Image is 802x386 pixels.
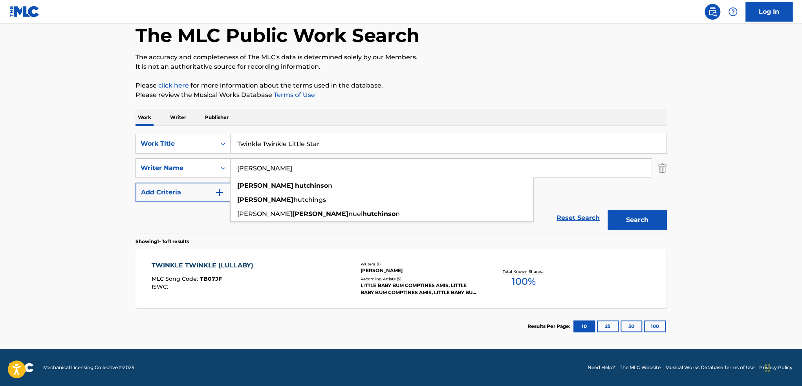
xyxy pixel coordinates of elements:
[237,210,292,218] span: [PERSON_NAME]
[658,158,667,178] img: Delete Criterion
[141,163,211,173] div: Writer Name
[152,261,257,270] div: TWINKLE TWINKLE (LULLABY)
[272,91,315,99] a: Terms of Use
[511,274,535,289] span: 100 %
[158,82,189,89] a: click here
[135,24,419,47] h1: The MLC Public Work Search
[620,364,661,371] a: The MLC Website
[328,182,332,189] span: n
[527,323,572,330] p: Results Per Page:
[9,6,40,17] img: MLC Logo
[502,269,544,274] p: Total Known Shares:
[168,109,189,126] p: Writer
[203,109,231,126] p: Publisher
[135,249,667,308] a: TWINKLE TWINKLE (LULLABY)MLC Song Code:TB07JFISWC:Writers (1)[PERSON_NAME]Recording Artists (5)LI...
[135,238,189,245] p: Showing 1 - 1 of 1 results
[553,209,604,227] a: Reset Search
[141,139,211,148] div: Work Title
[152,283,170,290] span: ISWC :
[573,320,595,332] button: 10
[135,109,154,126] p: Work
[295,182,328,189] strong: hutchinso
[665,364,754,371] a: Musical Works Database Terms of Use
[588,364,615,371] a: Need Help?
[765,356,770,380] div: Drag
[348,210,363,218] span: nuel
[361,261,479,267] div: Writers ( 1 )
[708,7,717,16] img: search
[763,348,802,386] iframe: Chat Widget
[644,320,666,332] button: 100
[361,282,479,296] div: LITTLE BABY BUM COMPTINES AMIS, LITTLE BABY BUM COMPTINES AMIS, LITTLE BABY BUM COMPTINES AMIS, L...
[705,4,720,20] a: Public Search
[135,62,667,71] p: It is not an authoritative source for recording information.
[43,364,134,371] span: Mechanical Licensing Collective © 2025
[293,196,326,203] span: hutchings
[237,182,293,189] strong: [PERSON_NAME]
[135,183,231,202] button: Add Criteria
[237,196,293,203] strong: [PERSON_NAME]
[728,7,738,16] img: help
[597,320,619,332] button: 25
[361,276,479,282] div: Recording Artists ( 5 )
[135,90,667,100] p: Please review the Musical Works Database
[621,320,642,332] button: 50
[608,210,667,230] button: Search
[135,134,667,234] form: Search Form
[363,210,396,218] strong: hutchinso
[215,188,224,197] img: 9d2ae6d4665cec9f34b9.svg
[759,364,793,371] a: Privacy Policy
[135,53,667,62] p: The accuracy and completeness of The MLC's data is determined solely by our Members.
[200,275,222,282] span: TB07JF
[725,4,741,20] div: Help
[152,275,200,282] span: MLC Song Code :
[9,363,34,372] img: logo
[361,267,479,274] div: [PERSON_NAME]
[396,210,400,218] span: n
[135,81,667,90] p: Please for more information about the terms used in the database.
[292,210,348,218] strong: [PERSON_NAME]
[745,2,793,22] a: Log In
